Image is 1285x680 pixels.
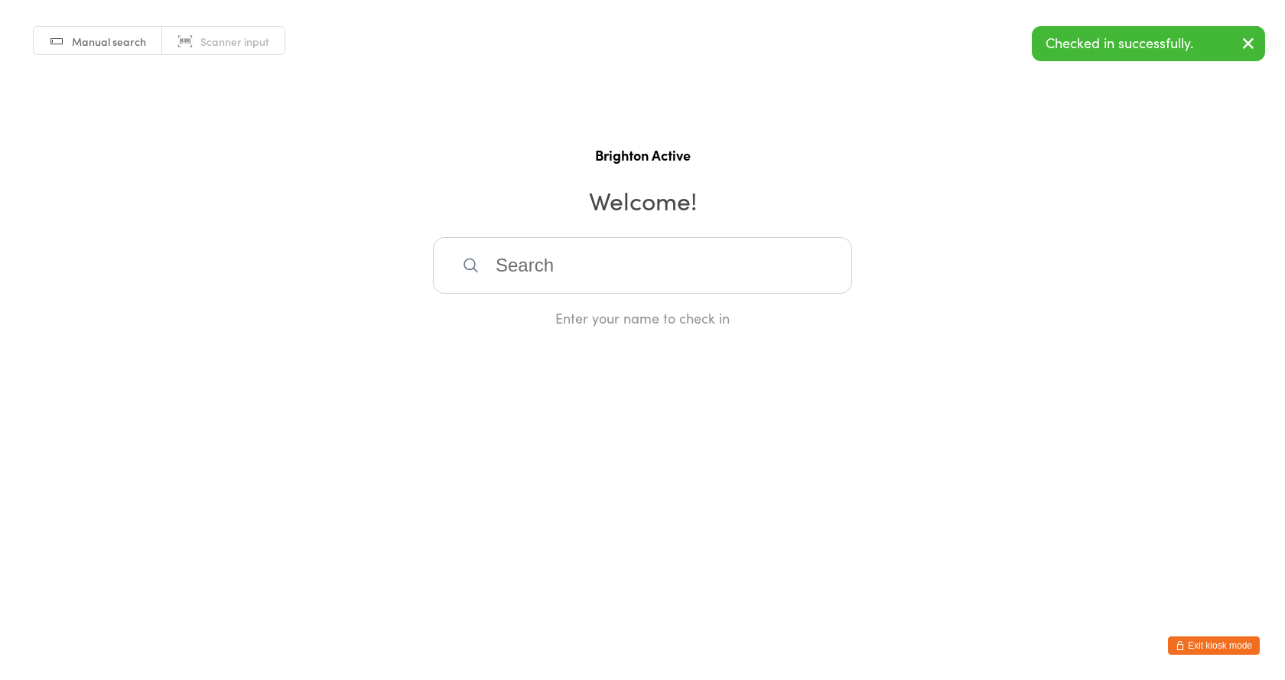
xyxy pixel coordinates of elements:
[433,237,852,294] input: Search
[433,308,852,327] div: Enter your name to check in
[1032,26,1265,61] div: Checked in successfully.
[15,145,1270,164] h1: Brighton Active
[72,34,146,49] span: Manual search
[200,34,269,49] span: Scanner input
[1168,636,1260,655] button: Exit kiosk mode
[15,183,1270,217] h2: Welcome!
